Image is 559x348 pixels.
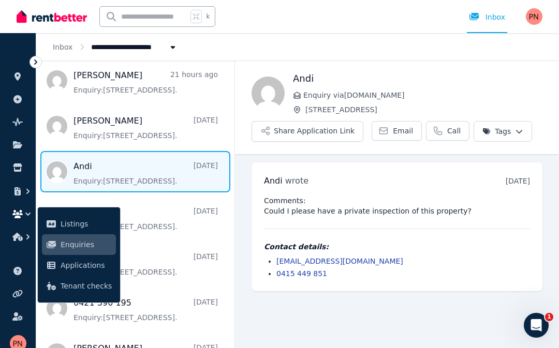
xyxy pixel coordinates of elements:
[372,121,422,141] a: Email
[73,297,218,323] a: 0421 390 195[DATE]Enquiry:[STREET_ADDRESS].
[252,121,363,142] button: Share Application Link
[73,251,218,277] a: Vinod[DATE]Enquiry:[STREET_ADDRESS].
[524,313,549,338] iframe: Intercom live chat
[42,234,116,255] a: Enquiries
[61,259,112,271] span: Applications
[264,195,530,216] pre: Comments: Could I please have a private inspection of this property?
[42,255,116,276] a: Applications
[53,43,72,51] a: Inbox
[17,9,87,24] img: RentBetter
[252,77,285,110] img: Andi
[73,206,218,232] a: Vinod[DATE]Enquiry:[STREET_ADDRESS].
[393,126,413,136] span: Email
[303,90,542,100] span: Enquiry via [DOMAIN_NAME]
[73,160,218,186] a: Andi[DATE]Enquiry:[STREET_ADDRESS].
[264,176,283,186] span: Andi
[42,214,116,234] a: Listings
[36,33,195,60] nav: Breadcrumb
[293,71,542,86] h1: Andi
[264,241,530,252] h4: Contact details:
[482,126,511,137] span: Tags
[545,313,553,321] span: 1
[447,126,461,136] span: Call
[42,276,116,296] a: Tenant checks
[426,121,469,141] a: Call
[526,8,542,25] img: Pamela Neill
[469,12,505,22] div: Inbox
[276,257,403,265] a: [EMAIL_ADDRESS][DOMAIN_NAME]
[73,69,218,95] a: [PERSON_NAME]21 hours agoEnquiry:[STREET_ADDRESS].
[285,176,308,186] span: wrote
[73,115,218,141] a: [PERSON_NAME][DATE]Enquiry:[STREET_ADDRESS].
[61,280,112,292] span: Tenant checks
[276,269,327,278] a: 0415 449 851
[61,218,112,230] span: Listings
[474,121,532,142] button: Tags
[61,238,112,251] span: Enquiries
[506,177,530,185] time: [DATE]
[305,104,542,115] span: [STREET_ADDRESS]
[206,12,210,21] span: k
